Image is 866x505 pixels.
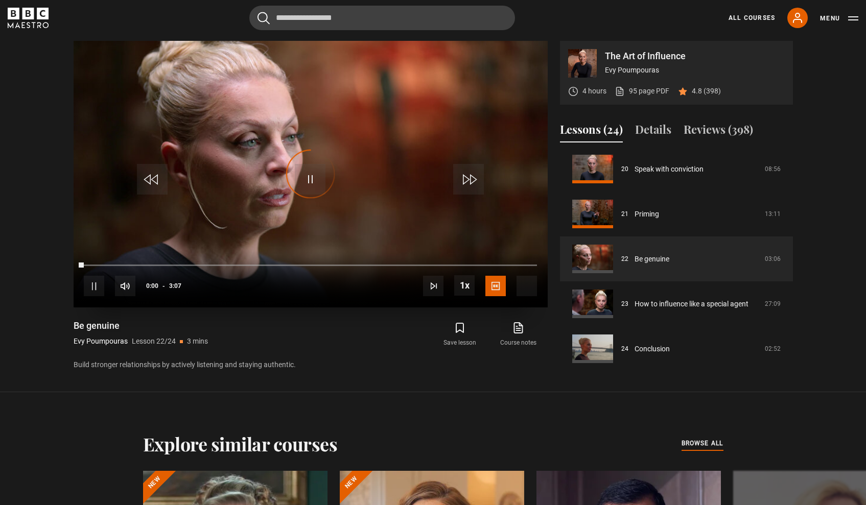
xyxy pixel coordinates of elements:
[684,121,753,142] button: Reviews (398)
[635,344,670,354] a: Conclusion
[729,13,775,22] a: All Courses
[84,276,104,296] button: Pause
[582,86,606,97] p: 4 hours
[692,86,721,97] p: 4.8 (398)
[560,121,623,142] button: Lessons (24)
[489,320,547,349] a: Course notes
[8,8,49,28] svg: BBC Maestro
[74,320,208,332] h1: Be genuine
[605,65,785,76] p: Evy Poumpouras
[187,336,208,347] p: 3 mins
[249,6,515,30] input: Search
[74,359,548,370] p: Build stronger relationships by actively listening and staying authentic.
[485,276,506,296] button: Captions
[682,438,723,449] a: browse all
[423,276,443,296] button: Next Lesson
[605,52,785,61] p: The Art of Influence
[635,121,671,142] button: Details
[615,86,669,97] a: 95 page PDF
[74,41,548,307] video-js: Video Player
[143,433,338,454] h2: Explore similar courses
[635,164,704,175] a: Speak with conviction
[132,336,176,347] p: Lesson 22/24
[431,320,489,349] button: Save lesson
[454,275,475,296] button: Playback Rate
[635,209,659,220] a: Priming
[682,438,723,448] span: browse all
[162,282,165,290] span: -
[517,276,537,296] button: Fullscreen
[258,12,270,25] button: Submit the search query
[169,277,181,295] span: 3:07
[635,299,748,309] a: How to influence like a special agent
[74,336,128,347] p: Evy Poumpouras
[635,254,669,264] a: Be genuine
[84,264,536,267] div: Progress Bar
[115,276,135,296] button: Mute
[820,13,858,23] button: Toggle navigation
[146,277,158,295] span: 0:00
